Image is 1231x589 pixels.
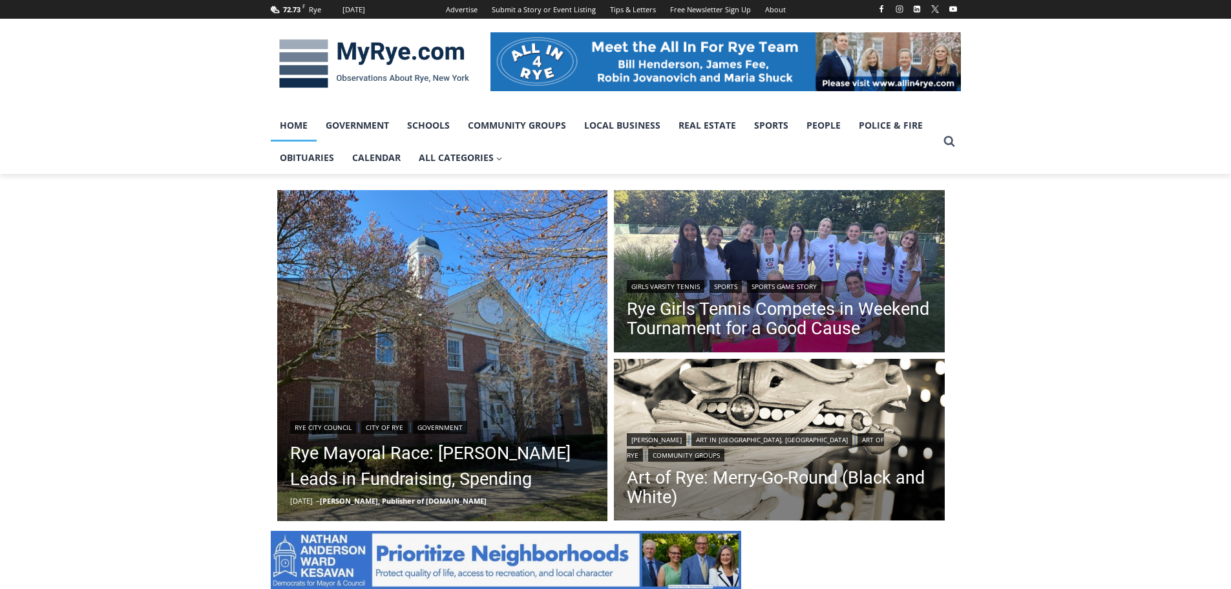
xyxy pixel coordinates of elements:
[317,109,398,142] a: Government
[277,190,608,521] a: Read More Rye Mayoral Race: Henderson Leads in Fundraising, Spending
[627,299,932,338] a: Rye Girls Tennis Competes in Weekend Tournament for a Good Cause
[342,4,365,16] div: [DATE]
[614,359,945,524] img: [PHOTO: Merry-Go-Round (Black and White). Lights blur in the background as the horses spin. By Jo...
[361,421,408,434] a: City of Rye
[271,109,938,175] nav: Primary Navigation
[290,496,313,506] time: [DATE]
[614,190,945,356] a: Read More Rye Girls Tennis Competes in Weekend Tournament for a Good Cause
[413,421,467,434] a: Government
[309,4,321,16] div: Rye
[691,433,852,446] a: Art in [GEOGRAPHIC_DATA], [GEOGRAPHIC_DATA]
[343,142,410,174] a: Calendar
[419,151,503,165] span: All Categories
[945,1,961,17] a: YouTube
[938,130,961,153] button: View Search Form
[648,449,724,462] a: Community Groups
[614,359,945,524] a: Read More Art of Rye: Merry-Go-Round (Black and White)
[277,190,608,521] img: Rye City Hall Rye, NY
[745,109,797,142] a: Sports
[627,280,704,293] a: Girls Varsity Tennis
[892,1,907,17] a: Instagram
[271,30,478,98] img: MyRye.com
[797,109,850,142] a: People
[627,468,932,507] a: Art of Rye: Merry-Go-Round (Black and White)
[320,496,487,506] a: [PERSON_NAME], Publisher of [DOMAIN_NAME]
[290,421,356,434] a: Rye City Council
[459,109,575,142] a: Community Groups
[410,142,512,174] a: All Categories
[271,142,343,174] a: Obituaries
[669,109,745,142] a: Real Estate
[316,496,320,506] span: –
[271,109,317,142] a: Home
[575,109,669,142] a: Local Business
[627,277,932,293] div: | |
[909,1,925,17] a: Linkedin
[710,280,742,293] a: Sports
[614,190,945,356] img: (PHOTO: The top Rye Girls Varsity Tennis team poses after the Georgia Williams Memorial Scholarsh...
[927,1,943,17] a: X
[874,1,889,17] a: Facebook
[627,431,932,462] div: | | |
[627,433,686,446] a: [PERSON_NAME]
[290,440,595,492] a: Rye Mayoral Race: [PERSON_NAME] Leads in Fundraising, Spending
[283,5,300,14] span: 72.73
[302,3,305,10] span: F
[490,32,961,91] img: All in for Rye
[850,109,932,142] a: Police & Fire
[398,109,459,142] a: Schools
[290,418,595,434] div: | |
[747,280,821,293] a: Sports Game Story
